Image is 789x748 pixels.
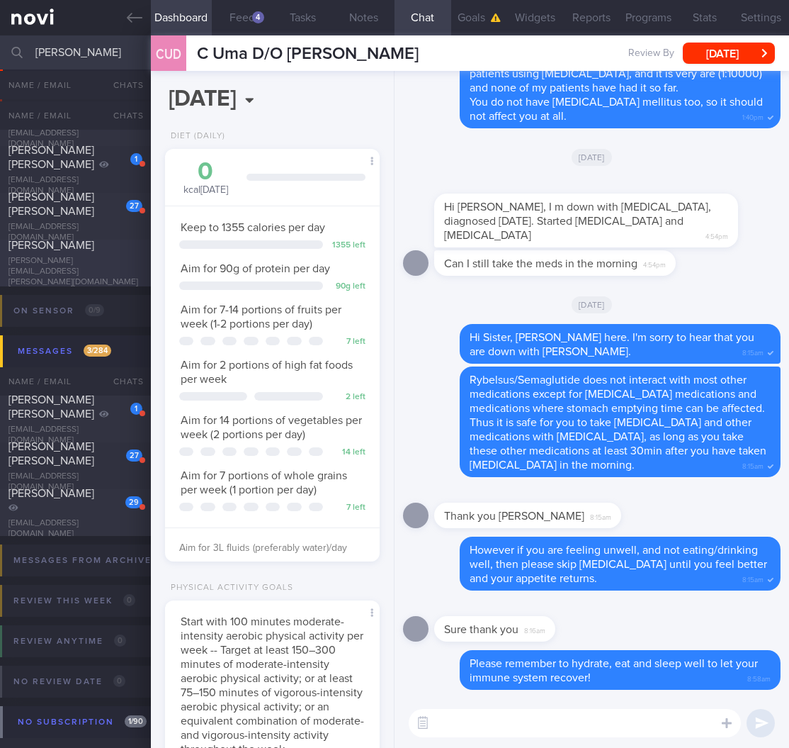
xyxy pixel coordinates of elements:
[94,367,151,396] div: Chats
[8,488,94,499] span: [PERSON_NAME]
[330,392,365,403] div: 2 left
[444,624,518,635] span: Sure thank you
[14,342,115,361] div: Messages
[8,394,94,420] span: [PERSON_NAME] [PERSON_NAME]
[252,11,264,23] div: 4
[742,109,764,123] span: 1:40pm
[572,296,612,313] span: [DATE]
[742,345,764,358] span: 8:15am
[8,128,142,150] div: [EMAIL_ADDRESS][DOMAIN_NAME]
[8,175,142,196] div: [EMAIL_ADDRESS][DOMAIN_NAME]
[10,632,130,651] div: Review anytime
[8,145,94,170] span: [PERSON_NAME] [PERSON_NAME]
[114,635,126,647] span: 0
[181,415,362,440] span: Aim for 14 portions of vegetables per week (2 portions per day)
[470,96,763,122] span: You do not have [MEDICAL_DATA] mellitus too, so it should not affect you at all.
[181,359,353,385] span: Aim for 2 portions of high fat foods per week
[8,425,142,446] div: [EMAIL_ADDRESS][DOMAIN_NAME]
[181,263,330,274] span: Aim for 90g of protein per day
[683,43,775,64] button: [DATE]
[14,713,150,732] div: No subscription
[10,591,139,610] div: Review this week
[628,48,674,60] span: Review By
[165,583,293,593] div: Physical Activity Goals
[470,545,767,584] span: However if you are feeling unwell, and not eating/drinking well, then please skip [MEDICAL_DATA] ...
[130,403,142,415] div: 1
[10,301,108,320] div: On sensor
[330,503,365,513] div: 7 left
[130,153,142,165] div: 1
[84,345,111,357] span: 3 / 284
[181,470,347,496] span: Aim for 7 portions of whole grains per week (1 portion per day)
[125,715,147,727] span: 1 / 90
[470,658,758,683] span: Please remember to hydrate, eat and sleep well to let your immune system recover!
[147,27,190,82] div: CUD
[524,623,545,636] span: 8:16am
[179,160,232,184] div: 0
[747,671,771,684] span: 8:58am
[590,509,611,523] span: 8:15am
[8,441,94,467] span: [PERSON_NAME] [PERSON_NAME]
[8,191,94,217] span: [PERSON_NAME] [PERSON_NAME]
[742,571,764,585] span: 8:15am
[444,510,584,522] span: Thank you [PERSON_NAME]
[330,240,365,251] div: 1355 left
[470,332,754,357] span: Hi Sister, [PERSON_NAME] here. I'm sorry to hear that you are down with [PERSON_NAME].
[470,417,766,471] span: Thus it is safe for you to take [MEDICAL_DATA] and other medications with [MEDICAL_DATA], as long...
[330,337,365,347] div: 7 left
[126,450,142,462] div: 27
[10,672,129,691] div: No review date
[330,281,365,292] div: 90 g left
[179,543,347,553] span: Aim for 3L fluids (preferably water)/day
[125,496,142,508] div: 29
[10,551,186,570] div: Messages from Archived
[165,131,225,142] div: Diet (Daily)
[444,201,711,241] span: Hi [PERSON_NAME], I m down with [MEDICAL_DATA], diagnosed [DATE]. Started [MEDICAL_DATA] and [MED...
[742,458,764,471] span: 8:15am
[8,256,142,288] div: [PERSON_NAME][EMAIL_ADDRESS][PERSON_NAME][DOMAIN_NAME]
[181,304,341,330] span: Aim for 7-14 portions of fruits per week (1-2 portions per day)
[179,160,232,197] div: kcal [DATE]
[94,71,151,99] div: Chats
[181,222,325,233] span: Keep to 1355 calories per day
[8,471,142,493] div: [EMAIL_ADDRESS][DOMAIN_NAME]
[470,374,765,414] span: Rybelsus/Semaglutide does not interact with most other medications except for [MEDICAL_DATA] medi...
[125,106,142,118] div: 29
[197,45,419,62] span: C Uma D/O [PERSON_NAME]
[8,240,94,251] span: [PERSON_NAME]
[126,200,142,212] div: 27
[8,518,142,540] div: [EMAIL_ADDRESS][DOMAIN_NAME]
[572,149,612,166] span: [DATE]
[8,222,142,243] div: [EMAIL_ADDRESS][DOMAIN_NAME]
[643,257,666,270] span: 4:54pm
[330,447,365,458] div: 14 left
[113,675,125,687] span: 0
[705,228,728,242] span: 4:54pm
[8,98,94,109] span: [PERSON_NAME]
[85,304,104,316] span: 0 / 9
[123,594,135,606] span: 0
[444,258,637,269] span: Can I still take the meds in the morning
